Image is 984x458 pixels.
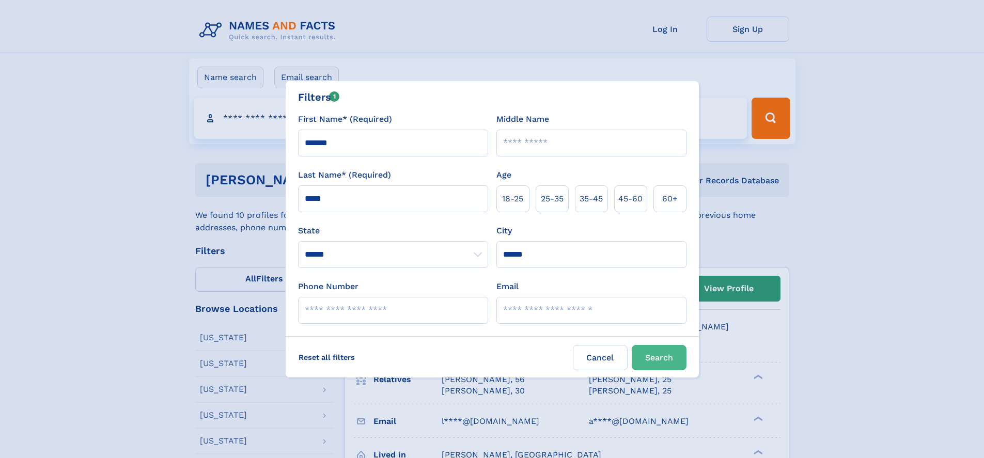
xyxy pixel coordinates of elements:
[496,280,519,293] label: Email
[662,193,678,205] span: 60+
[632,345,686,370] button: Search
[502,193,523,205] span: 18‑25
[541,193,564,205] span: 25‑35
[573,345,628,370] label: Cancel
[580,193,603,205] span: 35‑45
[298,280,358,293] label: Phone Number
[618,193,643,205] span: 45‑60
[292,345,362,370] label: Reset all filters
[298,225,488,237] label: State
[298,89,340,105] div: Filters
[496,225,512,237] label: City
[496,113,549,125] label: Middle Name
[298,169,391,181] label: Last Name* (Required)
[298,113,392,125] label: First Name* (Required)
[496,169,511,181] label: Age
